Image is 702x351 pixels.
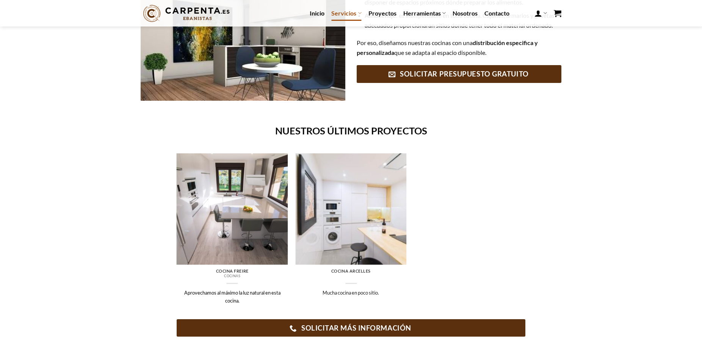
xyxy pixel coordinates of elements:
img: cocina encimera y tarima claros, fregadero bajo encimera [177,153,288,265]
a: Inicio [310,6,324,20]
a: Nosotros [453,6,478,20]
p: Por eso, diseñamos nuestras cocinas con una que se adapta al espacio disponible. [357,38,561,57]
a: Servicios [331,6,361,20]
a: SOLICITAR PRESUPUESTO GRATUITO [357,65,561,83]
a: SOLICITAR MÁS INFORMACIÓN [177,319,525,337]
a: Proyectos [368,6,396,20]
h2: NUESTROS ÚLTIMOS PROYECTOS [141,125,561,137]
h6: Cocina Arcelles [299,268,403,274]
p: Aprovechamos al máximo la luz natural en esta cocina. [180,289,284,304]
h6: Cocina Freire [180,268,284,274]
a: cocina encimera reforma carpinteria Cocina Arcelles Mucha cocina en poco sitio. [295,153,407,312]
span: Cocinas [224,274,240,278]
a: cocina encimera y tarima claros, fregadero bajo encimera Cocina Freire Cocinas Aprovechamos al má... [177,153,288,312]
span: SOLICITAR MÁS INFORMACIÓN [301,323,411,334]
img: Carpenta.es [141,3,232,24]
img: cocina encimera reforma carpinteria [295,153,407,265]
p: Mucha cocina en poco sitio. [299,289,403,304]
a: Contacto [484,6,509,20]
span: SOLICITAR PRESUPUESTO GRATUITO [400,69,529,80]
a: Herramientas [403,6,446,20]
